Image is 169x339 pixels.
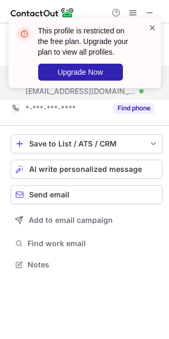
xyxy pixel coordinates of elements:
[29,190,69,199] span: Send email
[11,6,74,19] img: ContactOut v5.3.10
[38,64,123,81] button: Upgrade Now
[29,165,142,173] span: AI write personalized message
[58,68,103,76] span: Upgrade Now
[28,260,158,270] span: Notes
[11,134,163,153] button: save-profile-one-click
[28,239,158,248] span: Find work email
[29,140,144,148] div: Save to List / ATS / CRM
[11,236,163,251] button: Find work email
[11,185,163,204] button: Send email
[11,211,163,230] button: Add to email campaign
[16,25,33,42] img: error
[29,216,113,224] span: Add to email campaign
[11,160,163,179] button: AI write personalized message
[11,257,163,272] button: Notes
[113,103,155,114] button: Reveal Button
[38,25,136,57] header: This profile is restricted on the free plan. Upgrade your plan to view all profiles.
